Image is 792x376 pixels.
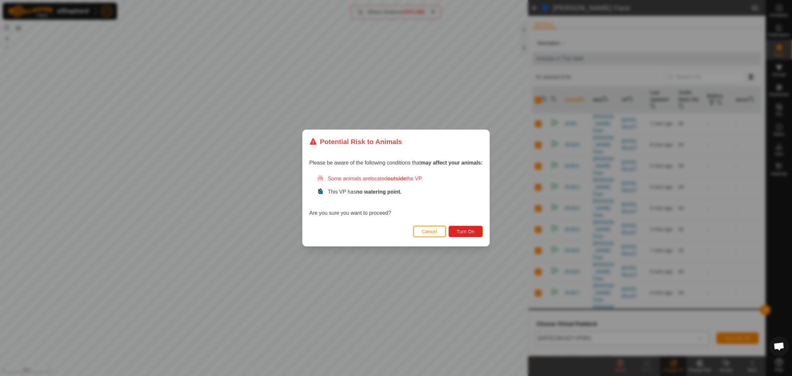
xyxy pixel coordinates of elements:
[328,189,402,195] span: This VP has
[317,175,483,183] div: Some animals are
[309,175,483,217] div: Are you sure you want to proceed?
[421,160,483,166] strong: may affect your animals:
[309,136,402,147] div: Potential Risk to Animals
[370,176,423,181] span: located the VP.
[413,226,446,237] button: Cancel
[448,226,483,237] button: Turn On
[356,189,402,195] strong: no watering point.
[309,160,483,166] span: Please be aware of the following conditions that
[387,176,406,181] strong: outside
[422,229,437,234] span: Cancel
[457,229,475,234] span: Turn On
[769,336,789,356] a: Open chat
